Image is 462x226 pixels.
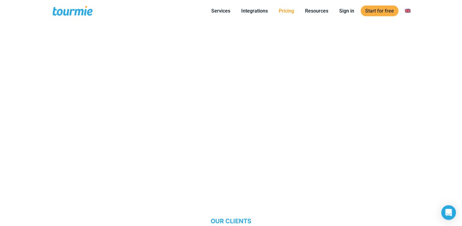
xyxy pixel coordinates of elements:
a: Integrations [237,7,272,15]
a: Start for free [361,6,398,16]
a: Pricing [274,7,299,15]
a: Resources [300,7,333,15]
a: Services [207,7,235,15]
h5: OUR CLIENTS [62,217,400,225]
div: Open Intercom Messenger [441,205,456,220]
a: Sign in [335,7,359,15]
